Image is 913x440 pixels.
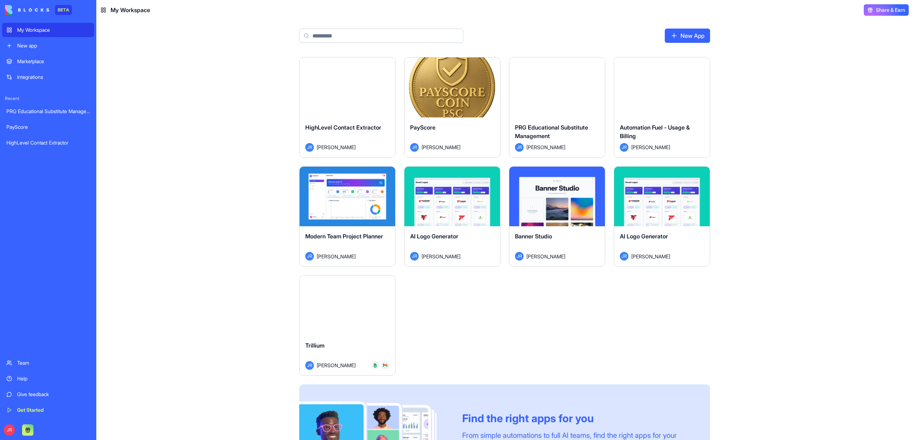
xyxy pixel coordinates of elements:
a: Team [2,356,94,370]
span: My Workspace [111,6,150,14]
div: Integrations [17,74,90,81]
span: JR [620,143,628,152]
span: JR [410,252,419,261]
a: BETA [5,5,72,15]
img: logo [5,5,49,15]
a: HighLevel Contact Extractor [2,136,94,150]
a: PayScore [2,120,94,134]
span: Trillium [305,342,325,349]
span: JR [410,143,419,152]
a: New app [2,39,94,53]
a: Integrations [2,70,94,84]
a: Automation Fuel - Usage & BillingJR[PERSON_NAME] [614,57,710,158]
span: AI Logo Generator [410,233,458,240]
span: Modern Team Project Planner [305,233,383,240]
span: JR [305,361,314,370]
span: Banner Studio [515,233,552,240]
span: [PERSON_NAME] [526,143,565,151]
span: JR [305,252,314,261]
span: JR [305,143,314,152]
span: JR [620,252,628,261]
a: PayScoreJR[PERSON_NAME] [404,57,500,158]
span: AI Logo Generator [620,233,668,240]
span: JR [515,143,524,152]
div: New app [17,42,90,49]
a: My Workspace [2,23,94,37]
a: Help [2,371,94,386]
div: Help [17,375,90,382]
a: PRG Educational Substitute Management [2,104,94,118]
span: [PERSON_NAME] [526,253,565,260]
img: Google_Sheets_logo__2014-2020_dyqxdz.svg [373,363,377,368]
div: My Workspace [17,26,90,34]
div: PRG Educational Substitute Management [6,108,90,115]
a: Marketplace [2,54,94,69]
span: PayScore [410,124,435,131]
span: [PERSON_NAME] [631,143,670,151]
a: AI Logo GeneratorJR[PERSON_NAME] [404,166,500,267]
span: Share & Earn [876,6,905,14]
div: Get Started [17,406,90,414]
span: JR [515,252,524,261]
button: Share & Earn [864,4,909,16]
span: Automation Fuel - Usage & Billing [620,124,690,140]
span: [PERSON_NAME] [422,253,460,260]
div: Find the right apps for you [462,412,693,425]
span: [PERSON_NAME] [317,253,356,260]
span: Recent [2,96,94,101]
a: HighLevel Contact ExtractorJR[PERSON_NAME] [299,57,396,158]
span: [PERSON_NAME] [317,143,356,151]
img: Gmail_trouth.svg [383,363,387,368]
span: [PERSON_NAME] [631,253,670,260]
div: HighLevel Contact Extractor [6,139,90,146]
a: TrilliumJR[PERSON_NAME] [299,275,396,376]
a: Modern Team Project PlannerJR[PERSON_NAME] [299,166,396,267]
div: Give feedback [17,391,90,398]
a: Get Started [2,403,94,417]
span: PRG Educational Substitute Management [515,124,588,140]
span: JR [4,424,15,436]
div: PayScore [6,123,90,131]
a: Banner StudioJR[PERSON_NAME] [509,166,605,267]
a: AI Logo GeneratorJR[PERSON_NAME] [614,166,710,267]
span: [PERSON_NAME] [317,361,356,369]
span: HighLevel Contact Extractor [305,124,381,131]
div: Team [17,359,90,366]
div: BETA [55,5,72,15]
a: New App [665,29,710,43]
a: PRG Educational Substitute ManagementJR[PERSON_NAME] [509,57,605,158]
div: Marketplace [17,58,90,65]
a: Give feedback [2,387,94,401]
span: [PERSON_NAME] [422,143,460,151]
